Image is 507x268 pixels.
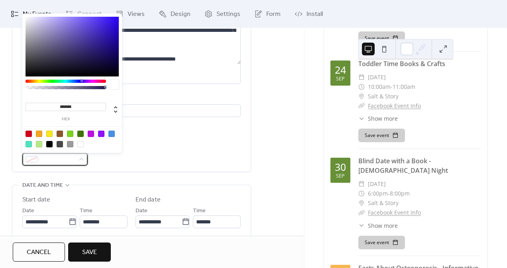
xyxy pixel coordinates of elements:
a: Design [153,3,197,25]
span: Show more [368,114,398,123]
a: Facebook Event Info [368,209,421,216]
a: Install [289,3,329,25]
div: ​ [358,82,365,92]
span: Views [128,10,145,19]
span: Date [22,206,34,216]
span: [DATE] [368,179,386,189]
span: Time [80,206,92,216]
div: #9B9B9B [67,141,73,147]
a: Views [110,3,151,25]
div: ​ [358,101,365,111]
div: ​ [358,179,365,189]
div: ​ [358,92,365,101]
div: Location [22,94,239,103]
span: Cancel [27,248,51,257]
div: #F8E71C [46,131,53,137]
button: Save event [358,129,405,142]
div: #9013FE [98,131,104,137]
span: Date [136,206,147,216]
div: #BD10E0 [88,131,94,137]
button: ​Show more [358,221,398,230]
span: [DATE] [368,72,386,82]
a: My Events [5,3,57,25]
span: - [388,189,390,198]
div: ​ [358,221,365,230]
div: 30 [335,162,346,172]
span: 11:00am [393,82,415,92]
a: Connect [59,3,108,25]
a: Form [248,3,287,25]
span: 6:00pm [368,189,388,198]
span: Show more [368,221,398,230]
span: Time [193,206,206,216]
div: #F5A623 [36,131,42,137]
div: End date [136,195,161,205]
span: My Events [23,10,51,19]
div: #D0021B [26,131,32,137]
button: Cancel [13,243,65,262]
button: Save event [358,236,405,249]
div: #000000 [46,141,53,147]
span: Install [307,10,323,19]
span: 8:00pm [390,189,410,198]
div: #8B572A [57,131,63,137]
div: 24 [335,65,346,75]
div: #4A4A4A [57,141,63,147]
div: ​ [358,189,365,198]
a: Facebook Event Info [368,102,421,110]
span: Form [266,10,281,19]
div: ​ [358,198,365,208]
span: - [391,82,393,92]
div: ​ [358,114,365,123]
span: 10:00am [368,82,391,92]
div: #B8E986 [36,141,42,147]
div: #7ED321 [67,131,73,137]
span: Connect [77,10,102,19]
span: Design [171,10,191,19]
div: ​ [358,72,365,82]
div: #4A90E2 [108,131,115,137]
span: Settings [216,10,240,19]
div: Start date [22,195,50,205]
span: Save [82,248,97,257]
span: Salt & Story [368,198,399,208]
div: #50E3C2 [26,141,32,147]
div: ​ [358,208,365,217]
button: ​Show more [358,114,398,123]
span: Date and time [22,181,63,190]
div: Sep [336,174,345,179]
a: Settings [198,3,246,25]
a: Toddler Time Books & Crafts [358,59,445,68]
button: Save [68,243,111,262]
button: Save event [358,31,405,45]
div: #417505 [77,131,84,137]
label: hex [26,117,106,121]
span: Salt & Story [368,92,399,101]
a: Blind Date with a Book - [DEMOGRAPHIC_DATA] Night [358,156,448,175]
div: #FFFFFF [77,141,84,147]
div: Sep [336,76,345,82]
